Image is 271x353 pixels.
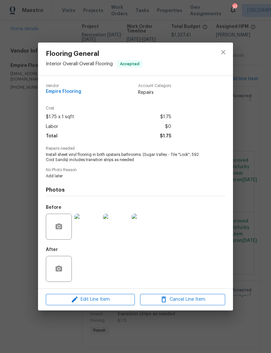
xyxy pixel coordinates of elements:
[46,146,225,151] span: Repairs needed
[160,112,171,122] span: $1.75
[140,294,225,305] button: Cancel Line Item
[46,62,113,66] span: Interior Overall - Overall Flooring
[138,89,171,96] span: Repairs
[46,247,58,252] h5: After
[165,122,171,132] span: $0
[46,106,171,110] span: Cost
[46,168,225,172] span: No Photo Reason
[46,173,207,179] span: Add later
[46,84,81,88] span: Vendor
[46,152,207,163] span: Install sheet vinyl flooring in both upstairs bathrooms. (Sugar Valley - Tile "Look", 592 Cool Sa...
[46,122,58,132] span: Labor
[138,84,171,88] span: Account Category
[160,132,171,141] span: $1.75
[46,205,61,210] h5: Before
[46,187,225,193] h4: Photos
[232,4,237,10] div: 37
[46,89,81,94] span: Empire Flooring
[46,50,143,57] span: Flooring General
[46,112,74,122] span: $1.75 x 1 sqft
[215,44,231,60] button: close
[46,294,135,305] button: Edit Line Item
[117,61,142,67] span: Accepted
[142,296,223,304] span: Cancel Line Item
[46,132,58,141] span: Total
[48,296,133,304] span: Edit Line Item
